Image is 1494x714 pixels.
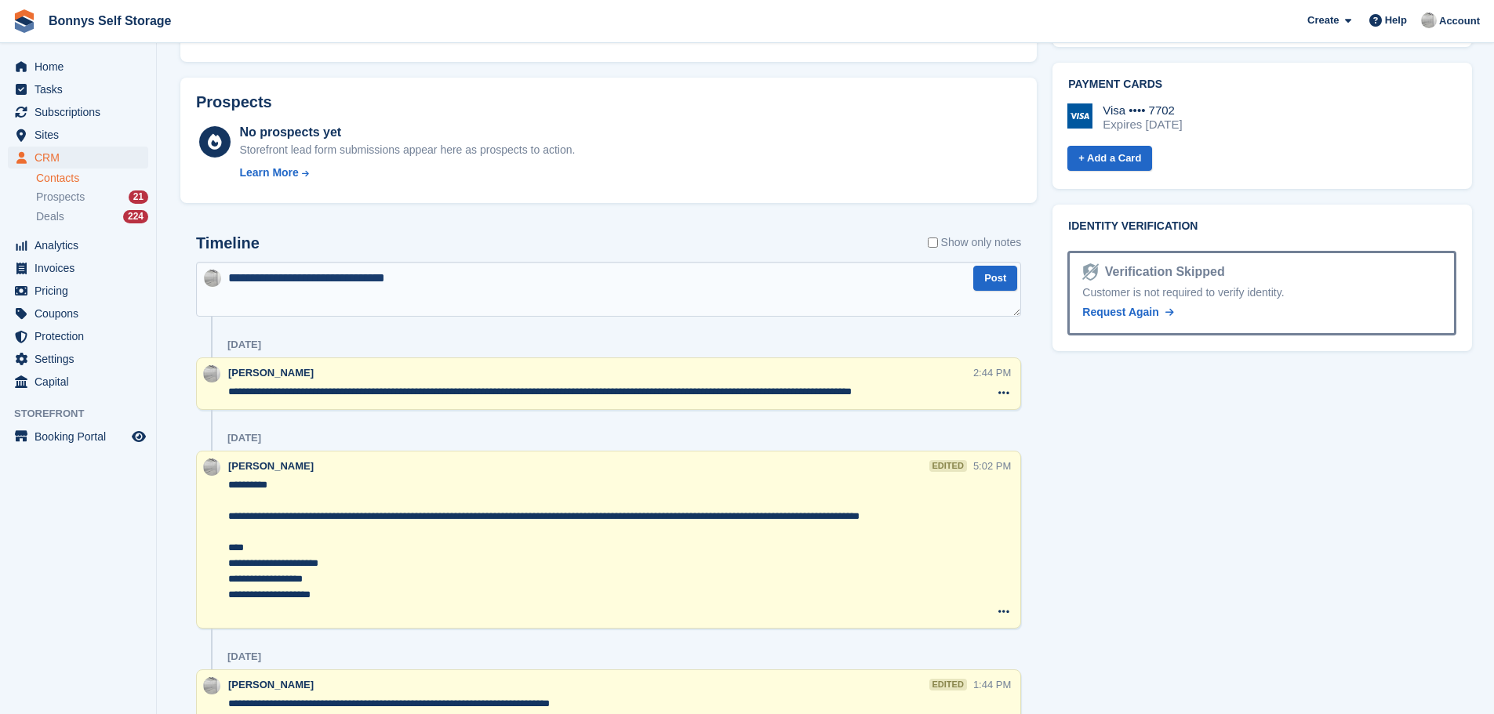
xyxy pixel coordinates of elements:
a: menu [8,280,148,302]
img: James Bonny [203,458,220,476]
img: James Bonny [203,677,220,694]
h2: Payment cards [1068,78,1456,91]
a: + Add a Card [1067,146,1152,172]
h2: Timeline [196,234,260,252]
img: James Bonny [1421,13,1437,28]
a: menu [8,78,148,100]
label: Show only notes [928,234,1022,251]
a: Contacts [36,171,148,186]
span: Help [1385,13,1407,28]
span: CRM [35,147,129,169]
span: Pricing [35,280,129,302]
div: Expires [DATE] [1103,118,1182,132]
div: Verification Skipped [1099,263,1225,281]
div: 1:44 PM [973,677,1011,692]
a: Learn More [239,165,575,181]
span: Storefront [14,406,156,422]
a: menu [8,257,148,279]
div: Visa •••• 7702 [1103,103,1182,118]
a: menu [8,348,148,370]
span: [PERSON_NAME] [228,679,314,690]
a: menu [8,234,148,256]
div: 21 [129,190,148,204]
img: stora-icon-8386f47178a22dfd0bd8f6a31ec36ba5ce8667c1dd55bd0f319d3a0aa187defe.svg [13,9,36,33]
div: Storefront lead form submissions appear here as prospects to action. [239,142,575,158]
img: James Bonny [204,270,221,287]
span: Prospects [36,190,85,205]
span: Coupons [35,303,129,324]
span: Home [35,56,129,78]
div: Customer is not required to verify identity. [1082,285,1441,301]
span: Account [1439,13,1480,29]
span: [PERSON_NAME] [228,460,314,472]
a: menu [8,101,148,123]
a: menu [8,147,148,169]
span: Capital [35,371,129,393]
div: [DATE] [227,651,261,663]
a: menu [8,325,148,347]
span: Analytics [35,234,129,256]
span: Protection [35,325,129,347]
a: Deals 224 [36,208,148,225]
span: Booking Portal [35,426,129,448]
a: menu [8,124,148,146]
a: menu [8,303,148,324]
div: [DATE] [227,432,261,444]
span: Settings [35,348,129,370]
h2: Prospects [196,93,272,111]
div: 5:02 PM [973,458,1011,473]
span: [PERSON_NAME] [228,367,314,379]
span: Deals [36,209,64,224]
div: edited [929,679,967,690]
a: Prospects 21 [36,189,148,205]
img: Visa Logo [1067,103,1092,129]
span: Tasks [35,78,129,100]
div: No prospects yet [239,123,575,142]
div: Learn More [239,165,298,181]
a: Request Again [1082,304,1173,321]
div: edited [929,460,967,472]
a: Preview store [129,427,148,446]
img: Identity Verification Ready [1082,263,1098,281]
div: 2:44 PM [973,365,1011,380]
div: 224 [123,210,148,223]
button: Post [973,266,1017,292]
a: menu [8,56,148,78]
span: Invoices [35,257,129,279]
span: Request Again [1082,306,1159,318]
span: Sites [35,124,129,146]
a: Bonnys Self Storage [42,8,177,34]
span: Subscriptions [35,101,129,123]
div: [DATE] [227,339,261,351]
input: Show only notes [928,234,938,251]
a: menu [8,426,148,448]
h2: Identity verification [1068,220,1456,233]
a: menu [8,371,148,393]
span: Create [1307,13,1339,28]
img: James Bonny [203,365,220,382]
